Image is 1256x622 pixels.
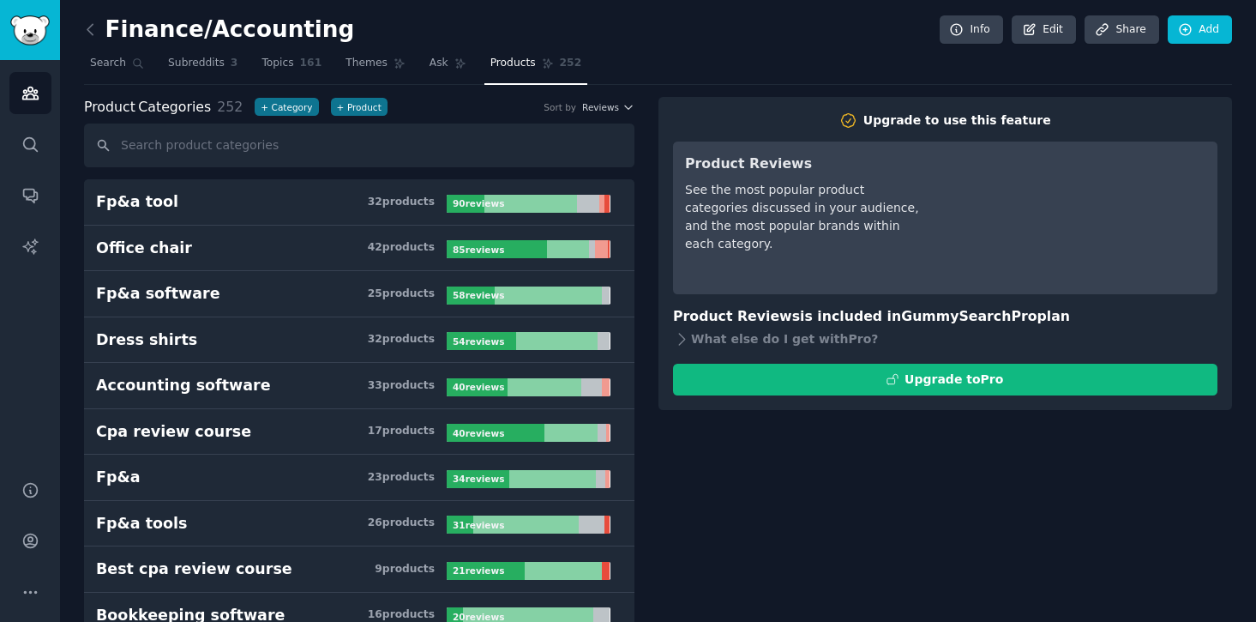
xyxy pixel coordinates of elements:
[84,179,634,226] a: Fp&a tool32products90reviews
[261,101,268,113] span: +
[430,56,448,71] span: Ask
[84,97,135,118] span: Product
[544,101,576,113] div: Sort by
[255,50,328,85] a: Topics161
[368,287,435,302] div: 25 product s
[96,559,292,580] div: Best cpa review course
[84,501,634,547] a: Fp&a tools26products31reviews
[685,154,924,175] h3: Product Reviews
[453,290,504,300] b: 58 review s
[96,238,192,259] div: Office chair
[904,371,1003,389] div: Upgrade to Pro
[863,112,1051,130] div: Upgrade to use this feature
[901,308,1037,324] span: GummySearch Pro
[96,513,187,534] div: Fp&a tools
[96,421,251,443] div: Cpa review course
[453,474,504,484] b: 34 review s
[96,283,220,305] div: Fp&a software
[261,56,293,71] span: Topics
[1012,15,1076,45] a: Edit
[10,15,50,45] img: GummySearch logo
[673,306,1217,328] h3: Product Reviews is included in plan
[84,50,150,85] a: Search
[331,98,388,116] button: +Product
[368,424,435,439] div: 17 product s
[368,470,435,486] div: 23 product s
[162,50,243,85] a: Subreddits3
[1085,15,1158,45] a: Share
[940,15,1003,45] a: Info
[337,101,345,113] span: +
[673,328,1217,352] div: What else do I get with Pro ?
[168,56,225,71] span: Subreddits
[490,56,536,71] span: Products
[424,50,472,85] a: Ask
[375,562,435,577] div: 9 product s
[84,124,634,167] input: Search product categories
[685,181,924,253] div: See the most popular product categories discussed in your audience, and the most popular brands w...
[582,101,634,113] button: Reviews
[84,226,634,272] a: Office chair42products85reviews
[368,378,435,394] div: 33 product s
[84,317,634,364] a: Dress shirts32products54reviews
[300,56,322,71] span: 161
[453,520,504,530] b: 31 review s
[84,271,634,317] a: Fp&a software25products58reviews
[340,50,412,85] a: Themes
[84,455,634,501] a: Fp&a23products34reviews
[368,516,435,531] div: 26 product s
[368,195,435,210] div: 32 product s
[453,565,504,576] b: 21 review s
[255,98,318,116] button: +Category
[231,56,238,71] span: 3
[84,409,634,456] a: Cpa review course17products40reviews
[582,101,619,113] span: Reviews
[453,612,504,622] b: 20 review s
[217,99,243,115] span: 252
[96,329,197,351] div: Dress shirts
[1168,15,1232,45] a: Add
[84,16,354,44] h2: Finance/Accounting
[560,56,582,71] span: 252
[368,240,435,256] div: 42 product s
[90,56,126,71] span: Search
[84,547,634,593] a: Best cpa review course9products21reviews
[368,332,435,347] div: 32 product s
[484,50,587,85] a: Products252
[84,363,634,409] a: Accounting software33products40reviews
[346,56,388,71] span: Themes
[453,198,504,208] b: 90 review s
[96,467,141,488] div: Fp&a
[453,382,504,392] b: 40 review s
[453,336,504,347] b: 54 review s
[96,191,178,213] div: Fp&a tool
[84,97,211,118] span: Categories
[453,428,504,438] b: 40 review s
[96,375,271,396] div: Accounting software
[453,245,504,255] b: 85 review s
[673,364,1217,396] button: Upgrade toPro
